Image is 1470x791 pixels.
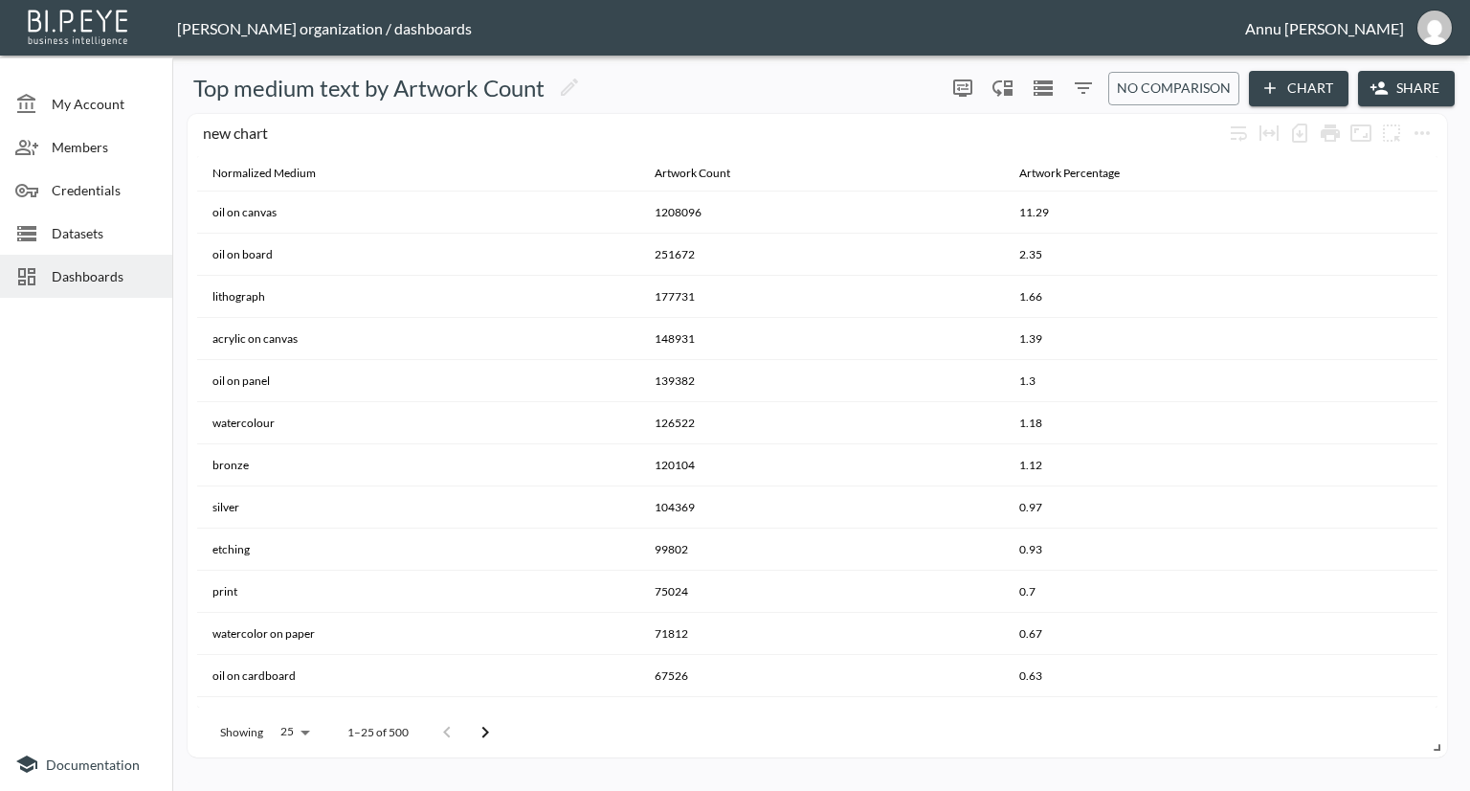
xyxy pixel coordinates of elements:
th: 71812 [639,613,1004,655]
img: 30a3054078d7a396129f301891e268cf [1417,11,1452,45]
p: Showing [220,724,263,740]
div: new chart [203,124,1223,142]
span: Artwork Percentage [1019,162,1145,185]
th: 67002 [639,697,1004,739]
div: Normalized Medium [212,162,316,185]
div: Artwork Percentage [1019,162,1120,185]
th: 1.3 [1004,360,1437,402]
button: Fullscreen [1346,118,1376,148]
button: Filters [1068,73,1099,103]
th: 104369 [639,486,1004,529]
th: 126522 [639,402,1004,444]
th: 0.63 [1004,697,1437,739]
th: 177731 [639,276,1004,318]
div: Wrap text [1223,118,1254,148]
div: [PERSON_NAME] organization / dashboards [177,19,1245,37]
th: 2.35 [1004,234,1437,276]
div: Toggle table layout between fixed and auto (default: auto) [1254,118,1284,148]
th: 0.7 [1004,571,1437,613]
svg: Edit [558,76,581,99]
th: glass [197,697,639,739]
span: Chart settings [1407,118,1437,148]
button: No comparison [1108,72,1239,105]
a: Documentation [15,753,157,776]
div: Artwork Count [655,162,730,185]
th: oil on panel [197,360,639,402]
span: Artwork Count [655,162,755,185]
th: acrylic on canvas [197,318,639,360]
div: 25 [271,719,317,744]
th: watercolor on paper [197,613,639,655]
p: 1–25 of 500 [347,724,409,740]
button: more [1407,118,1437,148]
th: 1.12 [1004,444,1437,486]
th: watercolour [197,402,639,444]
th: oil on board [197,234,639,276]
th: 120104 [639,444,1004,486]
th: 0.67 [1004,613,1437,655]
button: more [1376,118,1407,148]
span: Documentation [46,757,140,773]
div: Print [1315,118,1346,148]
th: silver [197,486,639,529]
button: Share [1358,71,1455,106]
th: lithograph [197,276,639,318]
span: Normalized Medium [212,162,341,185]
th: bronze [197,444,639,486]
th: etching [197,529,639,571]
span: Attach chart to a group [1376,122,1407,140]
th: 1.66 [1004,276,1437,318]
th: print [197,571,639,613]
th: 251672 [639,234,1004,276]
th: 0.93 [1004,529,1437,571]
th: 0.97 [1004,486,1437,529]
span: Datasets [52,223,157,243]
th: 1208096 [639,192,1004,234]
span: Dashboards [52,266,157,286]
th: 148931 [639,318,1004,360]
button: annu@mutualart.com [1404,5,1465,51]
span: Members [52,137,157,157]
div: Annu [PERSON_NAME] [1245,19,1404,37]
span: My Account [52,94,157,114]
div: Enable/disable chart dragging [988,73,1018,103]
th: 139382 [639,360,1004,402]
span: Display settings [947,73,978,103]
th: 0.63 [1004,655,1437,697]
h5: Top medium text by Artwork Count [193,73,545,103]
button: Datasets [1028,73,1058,103]
th: 1.39 [1004,318,1437,360]
button: more [947,73,978,103]
th: 99802 [639,529,1004,571]
button: Go to next page [466,713,504,752]
div: Number of rows selected for download: 500 [1284,118,1315,148]
span: No comparison [1117,77,1231,101]
th: 75024 [639,571,1004,613]
th: 11.29 [1004,192,1437,234]
img: bipeye-logo [24,5,134,48]
th: oil on cardboard [197,655,639,697]
button: Chart [1249,71,1348,106]
th: 67526 [639,655,1004,697]
th: oil on canvas [197,192,639,234]
th: 1.18 [1004,402,1437,444]
span: Credentials [52,180,157,200]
